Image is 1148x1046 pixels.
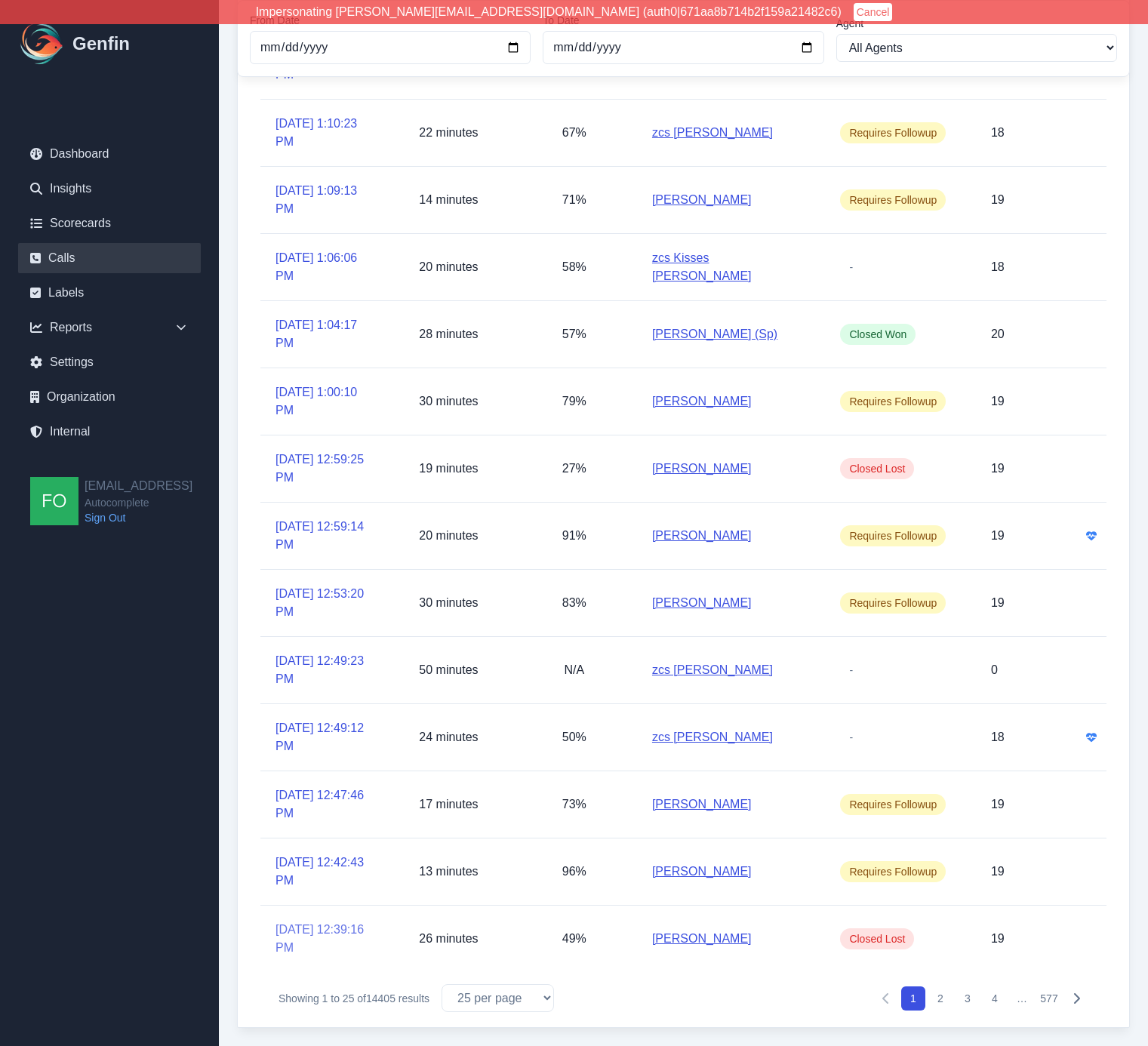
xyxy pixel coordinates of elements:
a: Labels [18,278,201,308]
nav: Pagination [874,986,1088,1011]
p: 91% [562,527,586,545]
span: - [840,660,862,681]
p: 71% [562,191,586,209]
span: Requires Followup [840,861,946,882]
button: 1 [901,986,925,1011]
a: Calls [18,243,201,273]
p: 19 [991,594,1005,612]
p: 0 [991,661,998,679]
a: [PERSON_NAME] (Sp) [652,325,777,343]
a: Organization [18,382,201,412]
p: Showing to of results [279,991,429,1006]
p: 28 minutes [419,325,478,343]
a: zcs [PERSON_NAME] [652,728,773,746]
p: 19 [991,863,1005,881]
a: [DATE] 1:06:06 PM [275,249,371,285]
a: [PERSON_NAME] [652,930,752,948]
a: Dashboard [18,139,201,169]
a: Insights [18,174,201,204]
a: [PERSON_NAME] [652,795,752,814]
span: 1 [322,992,328,1004]
p: 30 minutes [419,392,478,411]
p: 19 [991,191,1005,209]
p: 20 minutes [419,527,478,545]
a: [DATE] 12:59:25 PM [275,451,371,487]
button: 4 [983,986,1007,1011]
a: [DATE] 1:04:17 PM [275,316,371,352]
span: … [1010,986,1034,1011]
a: [DATE] 1:10:23 PM [275,115,371,151]
p: 67% [562,124,586,142]
p: 19 [991,930,1005,948]
span: Autocomplete [85,495,192,510]
a: Internal [18,417,201,447]
span: Closed Won [840,324,916,345]
a: [DATE] 12:59:14 PM [275,518,371,554]
span: 14405 [366,992,395,1004]
a: Settings [18,347,201,377]
h1: Genfin [72,32,130,56]
span: - [840,257,862,278]
a: [DATE] 12:42:43 PM [275,854,371,890]
a: zcs Kisses [PERSON_NAME] [652,249,810,285]
p: 19 [991,460,1005,478]
p: 18 [991,258,1005,276]
span: Requires Followup [840,189,946,211]
p: 14 minutes [419,191,478,209]
button: Cancel [854,3,893,21]
p: 49% [562,930,586,948]
span: 25 [343,992,355,1004]
p: 57% [562,325,586,343]
a: [PERSON_NAME] [652,392,752,411]
p: 79% [562,392,586,411]
p: 58% [562,258,586,276]
span: - [840,727,862,748]
p: 73% [562,795,586,814]
a: [DATE] 12:47:46 PM [275,786,371,823]
a: [DATE] 12:49:23 PM [275,652,371,688]
button: 577 [1037,986,1061,1011]
p: 19 minutes [419,460,478,478]
a: [DATE] 1:09:13 PM [275,182,371,218]
p: 17 minutes [419,795,478,814]
p: 18 [991,124,1005,142]
span: Closed Lost [840,928,914,949]
a: [PERSON_NAME] [652,460,752,478]
p: 83% [562,594,586,612]
p: 96% [562,863,586,881]
a: [PERSON_NAME] [652,594,752,612]
a: [DATE] 1:00:10 PM [275,383,371,420]
div: Reports [18,312,201,343]
a: [PERSON_NAME] [652,191,752,209]
a: [DATE] 12:39:16 PM [275,921,371,957]
p: 27% [562,460,586,478]
a: Scorecards [18,208,201,238]
p: 18 [991,728,1005,746]
span: Requires Followup [840,525,946,546]
p: 26 minutes [419,930,478,948]
a: Sign Out [85,510,192,525]
p: 50% [562,728,586,746]
span: Requires Followup [840,391,946,412]
a: zcs [PERSON_NAME] [652,124,773,142]
p: 22 minutes [419,124,478,142]
p: 20 [991,325,1005,343]
p: 50 minutes [419,661,478,679]
img: Logo [18,20,66,68]
button: 3 [956,986,980,1011]
a: [PERSON_NAME] [652,527,752,545]
p: 19 [991,527,1005,545]
button: 2 [928,986,953,1011]
h2: [EMAIL_ADDRESS] [85,477,192,495]
a: [DATE] 12:53:20 PM [275,585,371,621]
span: Requires Followup [840,794,946,815]
a: zcs [PERSON_NAME] [652,661,773,679]
span: Requires Followup [840,592,946,614]
p: 24 minutes [419,728,478,746]
span: Requires Followup [840,122,946,143]
a: [PERSON_NAME] [652,863,752,881]
p: 20 minutes [419,258,478,276]
a: [DATE] 12:49:12 PM [275,719,371,755]
p: 30 minutes [419,594,478,612]
p: 13 minutes [419,863,478,881]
